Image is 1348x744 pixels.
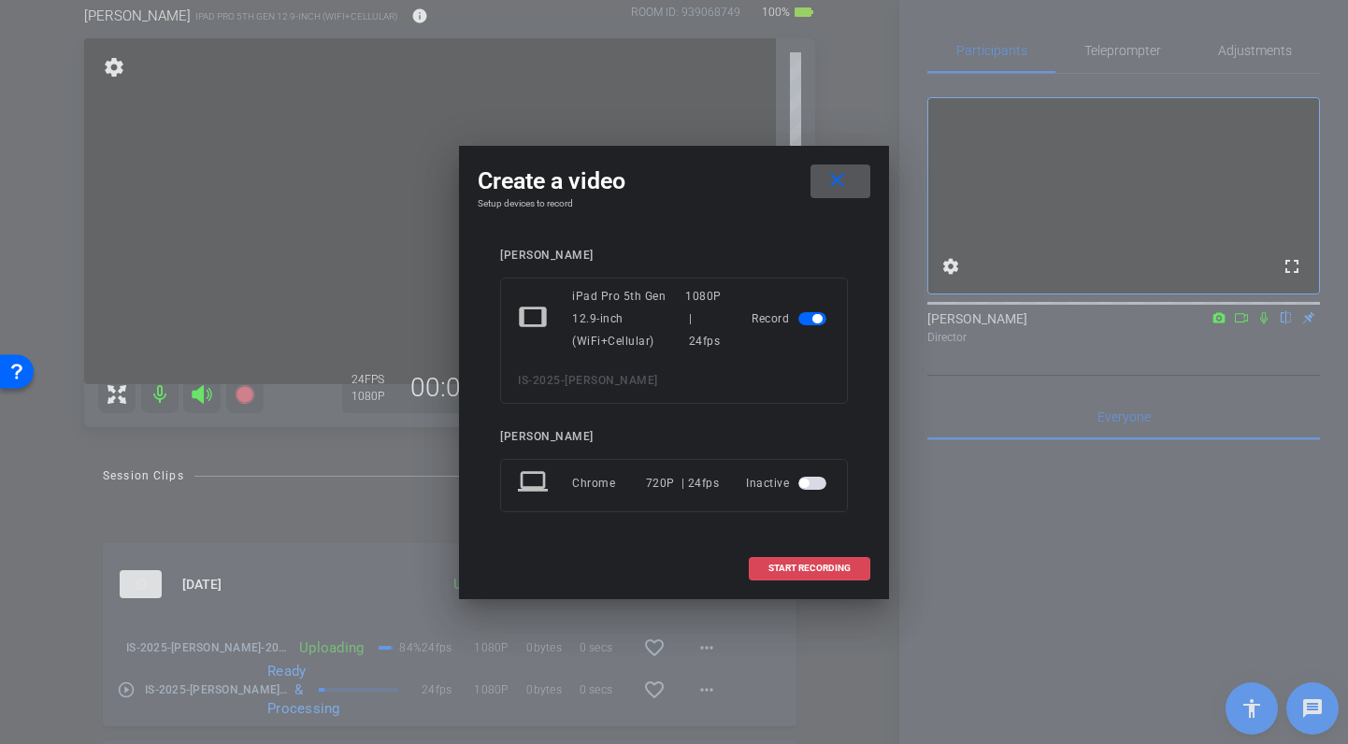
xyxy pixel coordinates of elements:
[500,249,848,263] div: [PERSON_NAME]
[749,557,870,580] button: START RECORDING
[746,466,830,500] div: Inactive
[478,165,870,198] div: Create a video
[768,564,851,573] span: START RECORDING
[572,285,685,352] div: iPad Pro 5th Gen 12.9-inch (WiFi+Cellular)
[572,466,646,500] div: Chrome
[518,302,552,336] mat-icon: tablet
[825,169,849,193] mat-icon: close
[500,430,848,444] div: [PERSON_NAME]
[478,198,870,209] h4: Setup devices to record
[646,466,720,500] div: 720P | 24fps
[561,374,566,387] span: -
[565,374,658,387] span: [PERSON_NAME]
[518,466,552,500] mat-icon: laptop
[752,285,830,352] div: Record
[518,374,561,387] span: IS-2025
[685,285,724,352] div: 1080P | 24fps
